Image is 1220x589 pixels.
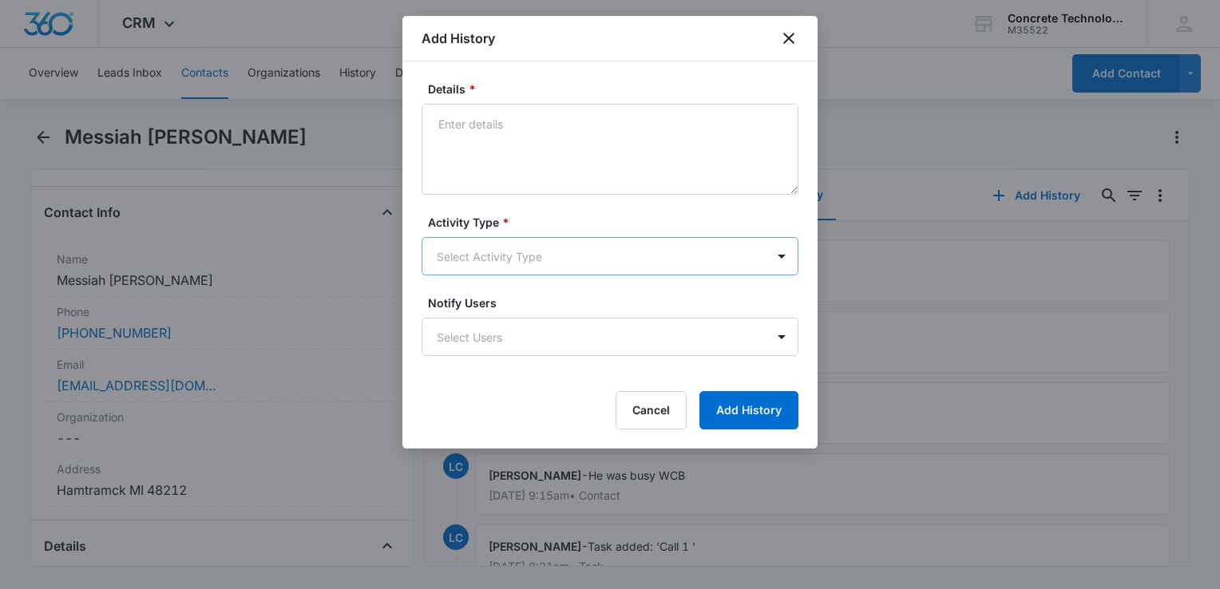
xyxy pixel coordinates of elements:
[422,29,495,48] h1: Add History
[779,29,798,48] button: close
[428,294,805,311] label: Notify Users
[428,214,805,231] label: Activity Type
[699,391,798,429] button: Add History
[616,391,687,429] button: Cancel
[428,81,805,97] label: Details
